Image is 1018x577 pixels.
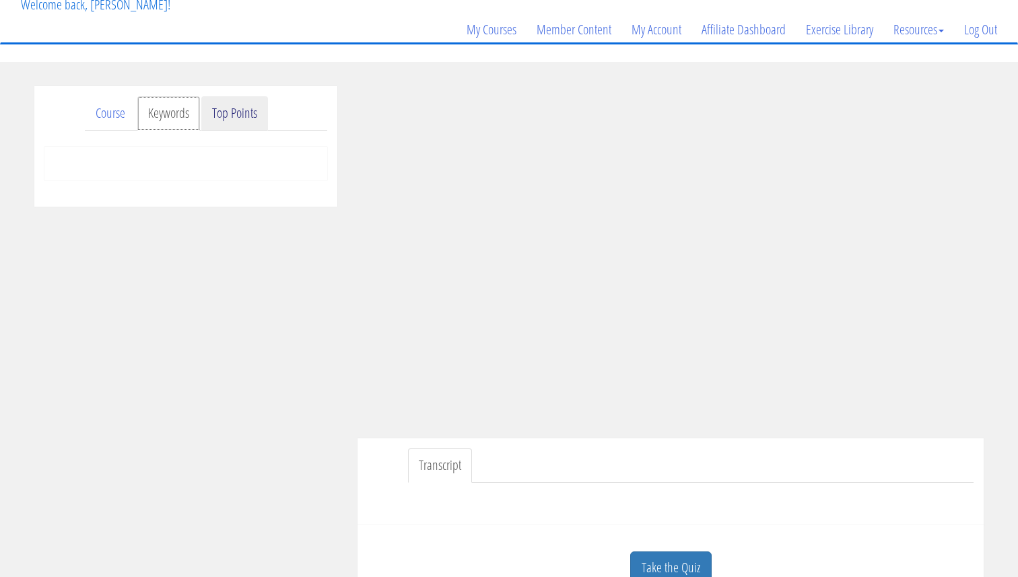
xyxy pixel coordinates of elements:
[137,96,200,131] a: Keywords
[85,96,136,131] a: Course
[201,96,268,131] a: Top Points
[408,448,472,483] a: Transcript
